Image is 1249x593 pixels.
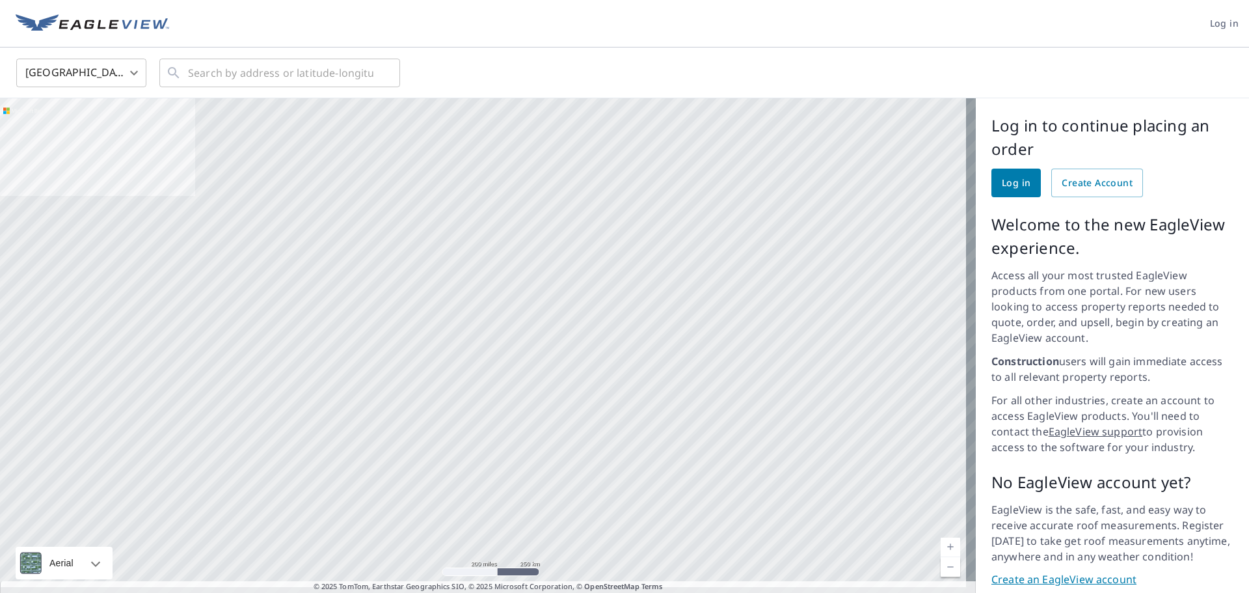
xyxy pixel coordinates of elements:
[991,169,1041,197] a: Log in
[991,114,1233,161] p: Log in to continue placing an order
[991,502,1233,564] p: EagleView is the safe, fast, and easy way to receive accurate roof measurements. Register [DATE] ...
[991,353,1233,385] p: users will gain immediate access to all relevant property reports.
[991,354,1059,368] strong: Construction
[16,14,169,34] img: EV Logo
[991,572,1233,587] a: Create an EagleView account
[1051,169,1143,197] a: Create Account
[1062,175,1133,191] span: Create Account
[188,55,373,91] input: Search by address or latitude-longitude
[941,538,960,557] a: Current Level 5, Zoom In
[1049,424,1143,439] a: EagleView support
[941,557,960,577] a: Current Level 5, Zoom Out
[314,581,663,592] span: © 2025 TomTom, Earthstar Geographics SIO, © 2025 Microsoft Corporation, ©
[16,55,146,91] div: [GEOGRAPHIC_DATA]
[1002,175,1030,191] span: Log in
[641,581,663,591] a: Terms
[991,471,1233,494] p: No EagleView account yet?
[991,268,1233,346] p: Access all your most trusted EagleView products from one portal. For new users looking to access ...
[16,547,113,579] div: Aerial
[991,213,1233,260] p: Welcome to the new EagleView experience.
[991,393,1233,455] p: For all other industries, create an account to access EagleView products. You'll need to contact ...
[46,547,77,579] div: Aerial
[1210,16,1239,32] span: Log in
[584,581,639,591] a: OpenStreetMap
